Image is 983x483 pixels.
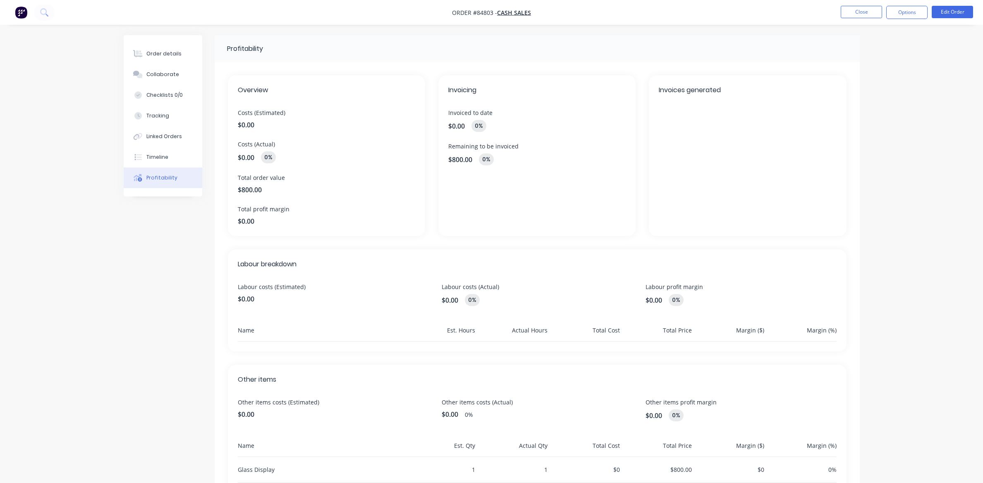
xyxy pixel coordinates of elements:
div: Total Cost [551,441,620,457]
div: $0 [551,457,620,482]
button: Edit Order [932,6,973,18]
div: Linked Orders [146,133,182,140]
div: Profitability [227,44,263,54]
span: Total profit margin [238,205,415,213]
span: $0.00 [238,409,428,419]
div: $800.00 [623,457,692,482]
span: $0.00 [238,120,415,130]
span: $0.00 [442,295,458,305]
div: Checklists 0/0 [146,91,183,99]
span: Other items profit margin [646,398,836,406]
span: Labour breakdown [238,259,837,269]
span: $800.00 [448,155,472,165]
span: Remaining to be invoiced [448,142,626,151]
div: 1 [407,457,476,482]
span: $0.00 [448,121,465,131]
div: 0% [669,409,684,421]
span: $0.00 [238,153,254,163]
span: Costs (Estimated) [238,108,415,117]
button: Linked Orders [124,126,202,147]
span: Labour costs (Estimated) [238,282,428,291]
span: Overview [238,85,415,95]
div: Actual Qty [478,441,548,457]
div: 1 [478,457,548,482]
button: Tracking [124,105,202,126]
span: Order #84803 - [452,9,497,17]
div: $0 [695,457,764,482]
div: 0% [768,457,837,482]
img: Factory [15,6,27,19]
div: 0% [669,294,684,306]
div: Total Price [623,441,692,457]
button: Timeline [124,147,202,167]
span: Other items [238,375,837,385]
div: Margin (%) [768,441,837,457]
span: $0.00 [238,216,254,226]
span: Costs (Actual) [238,140,415,148]
div: 0% [465,294,480,306]
div: Order details [146,50,182,57]
span: Invoicing [448,85,626,95]
button: Close [841,6,882,18]
div: Collaborate [146,71,179,78]
span: Other items costs (Actual) [442,398,632,406]
div: Profitability [146,174,177,182]
div: 0 % [479,153,494,165]
a: Cash Sales [497,9,531,17]
div: Margin (%) [768,326,837,341]
span: Other items costs (Estimated) [238,398,428,406]
div: Glass Display [238,457,403,482]
button: Order details [124,43,202,64]
div: Name [238,326,403,341]
span: Labour profit margin [646,282,836,291]
span: $800.00 [238,185,415,195]
div: Actual Hours [478,326,548,341]
span: Invoices generated [659,85,836,95]
div: Margin ($) [695,441,764,457]
div: Tracking [146,112,169,120]
button: Options [886,6,928,19]
div: Total Cost [551,326,620,341]
div: Timeline [146,153,168,161]
span: Invoiced to date [448,108,626,117]
div: Est. Hours [407,326,476,341]
div: Est. Qty [407,441,476,457]
span: $0.00 [646,411,662,421]
div: Name [238,441,403,457]
span: $0.00 [238,294,428,304]
span: Total order value [238,173,415,182]
button: Checklists 0/0 [124,85,202,105]
span: Labour costs (Actual) [442,282,632,291]
div: 0 % [471,120,486,132]
div: 0% [261,151,276,163]
span: $0.00 [646,295,662,305]
button: Profitability [124,167,202,188]
button: Collaborate [124,64,202,85]
span: $0.00 [442,409,458,419]
div: Margin ($) [695,326,764,341]
div: Total Price [623,326,692,341]
div: 0% [465,410,473,419]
